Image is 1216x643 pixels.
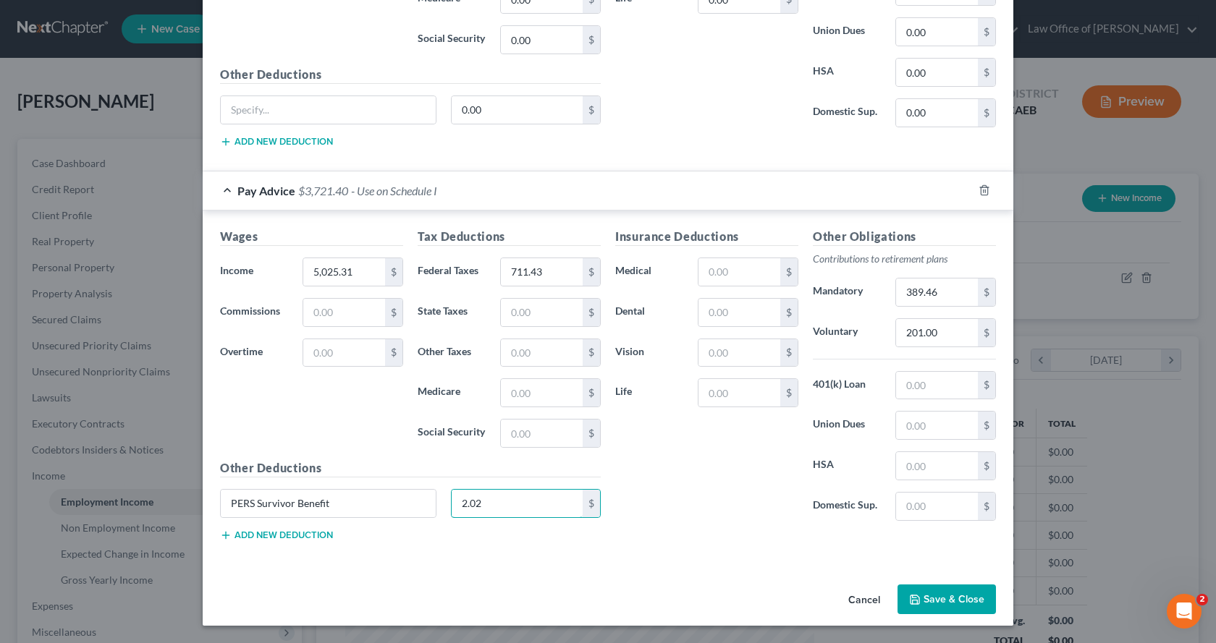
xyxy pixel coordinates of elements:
label: 401(k) Loan [806,371,888,400]
div: $ [583,339,600,367]
span: $3,721.40 [298,184,348,197]
label: Other Taxes [410,338,493,367]
label: Social Security [410,25,493,54]
div: $ [583,379,600,406]
span: - Use on Schedule I [351,184,437,197]
input: 0.00 [896,493,978,520]
button: Cancel [837,586,892,615]
input: 0.00 [452,490,583,517]
div: $ [780,258,798,286]
label: State Taxes [410,298,493,327]
div: $ [978,372,995,399]
input: 0.00 [501,339,583,367]
label: Overtime [213,338,295,367]
h5: Other Deductions [220,66,601,84]
input: 0.00 [698,379,780,406]
iframe: Intercom live chat [1167,594,1202,629]
div: $ [583,299,600,326]
div: $ [780,299,798,326]
input: 0.00 [303,339,385,367]
input: 0.00 [303,299,385,326]
span: Income [220,264,253,276]
input: 0.00 [896,319,978,346]
label: Union Dues [806,411,888,440]
div: $ [978,452,995,480]
label: Federal Taxes [410,257,493,286]
input: 0.00 [698,258,780,286]
div: $ [583,420,600,447]
input: 0.00 [896,18,978,46]
label: Life [608,378,691,407]
div: $ [978,18,995,46]
label: Domestic Sup. [806,492,888,521]
div: $ [978,319,995,346]
p: Contributions to retirement plans [813,252,996,266]
h5: Insurance Deductions [615,228,798,246]
label: Domestic Sup. [806,98,888,127]
input: 0.00 [501,420,583,447]
input: 0.00 [896,452,978,480]
button: Add new deduction [220,529,333,541]
input: 0.00 [896,99,978,127]
div: $ [385,299,402,326]
div: $ [978,493,995,520]
label: Commissions [213,298,295,327]
input: 0.00 [698,299,780,326]
div: $ [780,339,798,367]
div: $ [978,59,995,86]
label: Dental [608,298,691,327]
label: Medicare [410,378,493,407]
input: 0.00 [501,258,583,286]
input: 0.00 [698,339,780,367]
div: $ [583,490,600,517]
div: $ [780,379,798,406]
button: Save & Close [898,584,996,615]
div: $ [385,258,402,286]
input: Specify... [221,490,436,517]
span: 2 [1196,594,1208,605]
div: $ [583,26,600,54]
label: Social Security [410,419,493,448]
span: Pay Advice [237,184,295,197]
input: 0.00 [501,26,583,54]
label: HSA [806,58,888,87]
h5: Other Obligations [813,228,996,246]
input: 0.00 [896,372,978,399]
label: Vision [608,338,691,367]
div: $ [978,412,995,439]
input: 0.00 [896,412,978,439]
label: Union Dues [806,17,888,46]
label: HSA [806,451,888,480]
label: Mandatory [806,278,888,307]
button: Add new deduction [220,136,333,148]
h5: Other Deductions [220,459,601,477]
input: 0.00 [896,278,978,306]
label: Medical [608,257,691,286]
div: $ [583,258,600,286]
label: Voluntary [806,318,888,347]
input: Specify... [221,96,436,124]
input: 0.00 [896,59,978,86]
div: $ [978,278,995,306]
div: $ [978,99,995,127]
h5: Wages [220,228,403,246]
h5: Tax Deductions [418,228,601,246]
input: 0.00 [452,96,583,124]
div: $ [385,339,402,367]
input: 0.00 [303,258,385,286]
input: 0.00 [501,299,583,326]
div: $ [583,96,600,124]
input: 0.00 [501,379,583,406]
